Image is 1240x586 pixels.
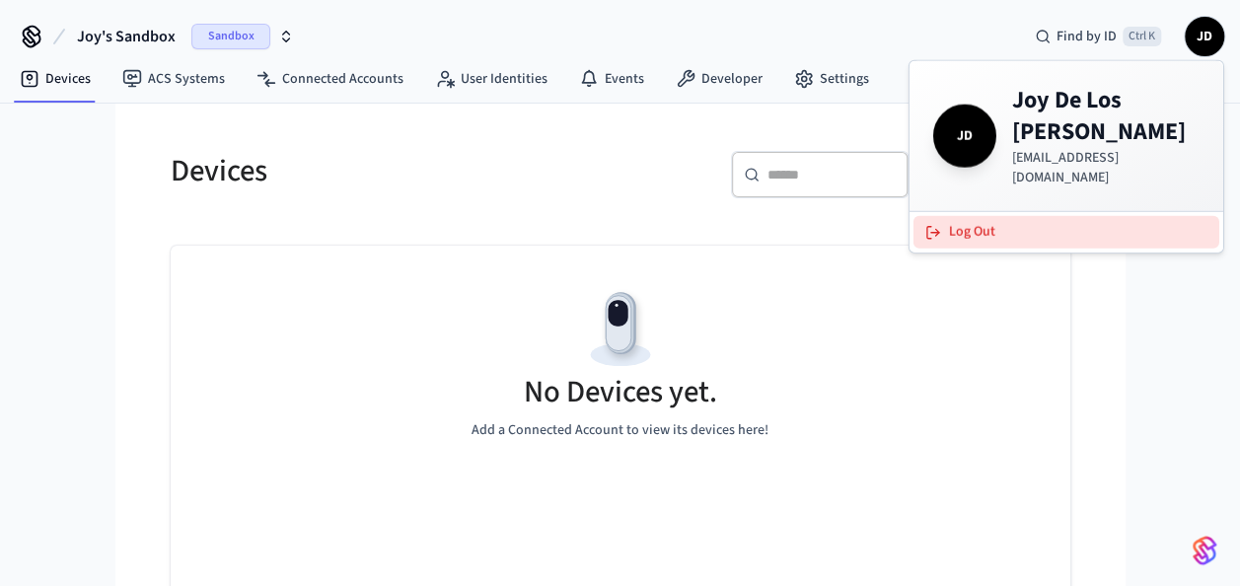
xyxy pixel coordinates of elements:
[1187,19,1222,54] span: JD
[563,61,660,97] a: Events
[937,109,992,164] span: JD
[77,25,176,48] span: Joy's Sandbox
[241,61,419,97] a: Connected Accounts
[191,24,270,49] span: Sandbox
[576,285,665,374] img: Devices Empty State
[1193,535,1216,566] img: SeamLogoGradient.69752ec5.svg
[472,420,768,441] p: Add a Connected Account to view its devices here!
[778,61,885,97] a: Settings
[1012,85,1200,148] h4: Joy De Los [PERSON_NAME]
[107,61,241,97] a: ACS Systems
[1019,19,1177,54] div: Find by IDCtrl K
[1123,27,1161,46] span: Ctrl K
[171,151,609,191] h5: Devices
[660,61,778,97] a: Developer
[1185,17,1224,56] button: JD
[913,216,1219,249] button: Log Out
[4,61,107,97] a: Devices
[1012,148,1200,187] p: [EMAIL_ADDRESS][DOMAIN_NAME]
[524,372,717,412] h5: No Devices yet.
[1057,27,1117,46] span: Find by ID
[419,61,563,97] a: User Identities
